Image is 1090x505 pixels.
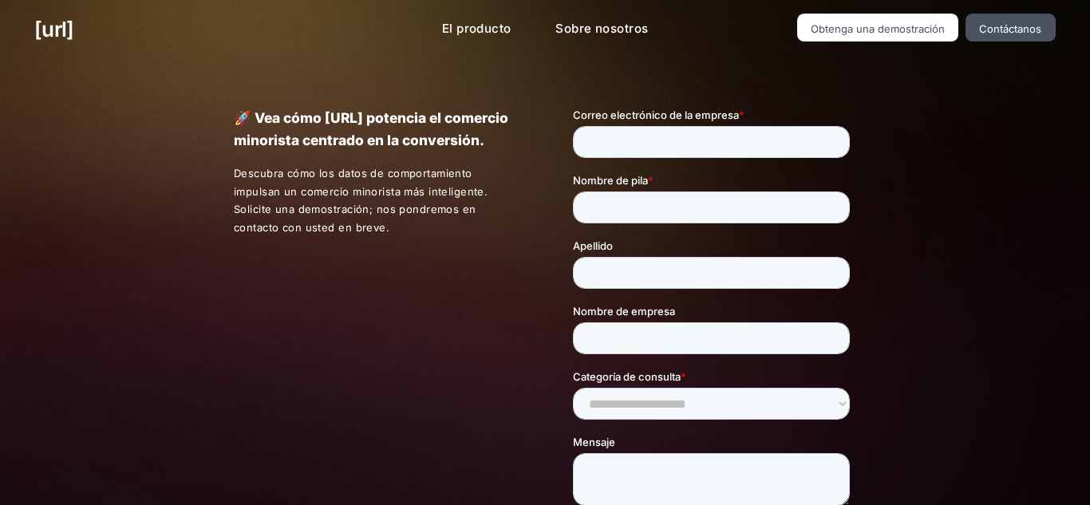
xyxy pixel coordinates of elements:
[966,14,1056,41] a: Contáctanos
[797,14,959,41] a: Obtenga una demostración
[979,22,1041,35] font: Contáctanos
[555,21,648,36] font: Sobre nosotros
[234,167,488,234] font: Descubra cómo los datos de comportamiento impulsan un comercio minorista más inteligente. Solicit...
[34,14,73,45] a: [URL]
[811,22,945,35] font: Obtenga una demostración
[442,21,511,36] font: El producto
[34,17,73,41] font: [URL]
[234,109,508,148] font: 🚀 Vea cómo [URL] potencia el comercio minorista centrado en la conversión.
[429,14,524,45] a: El producto
[543,14,661,45] a: Sobre nosotros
